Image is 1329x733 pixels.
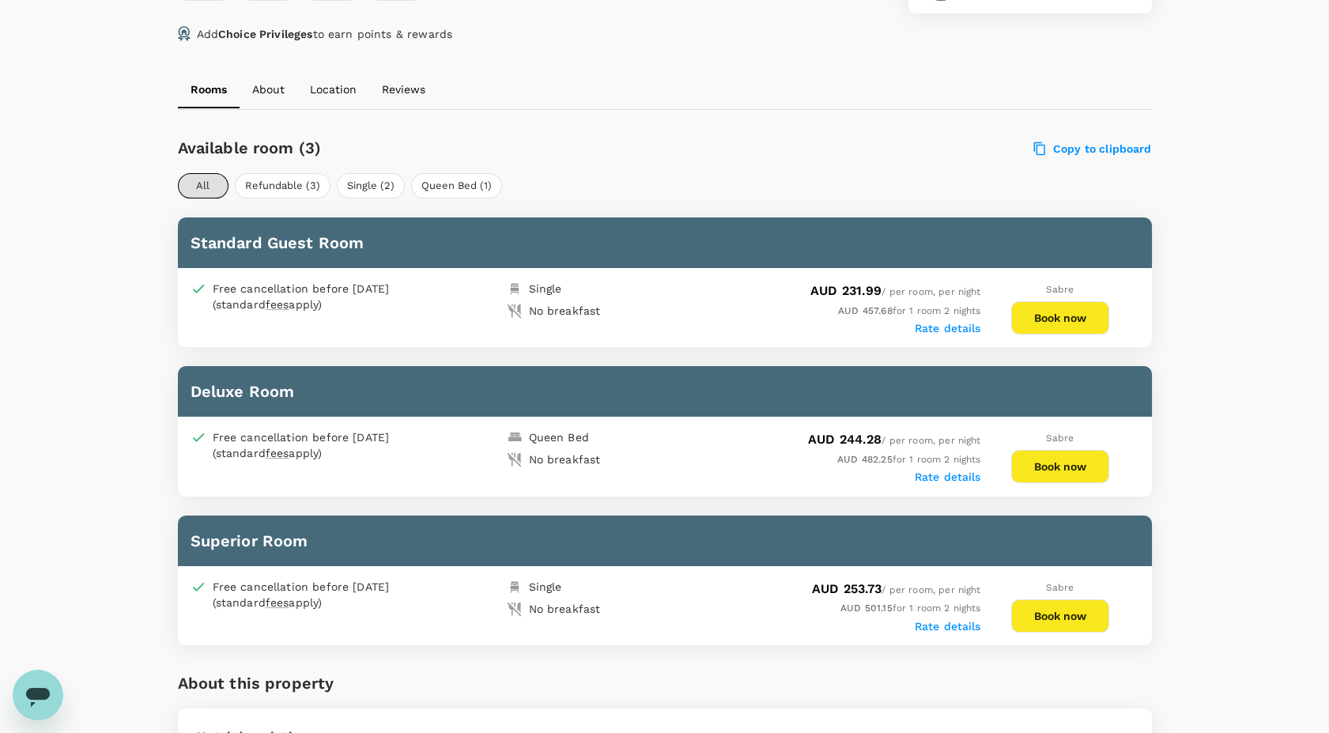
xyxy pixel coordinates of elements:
button: All [178,173,228,198]
div: No breakfast [529,303,601,319]
label: Rate details [915,470,981,483]
button: Book now [1011,301,1109,334]
iframe: Button to launch messaging window [13,670,63,720]
span: Sabre [1046,284,1074,295]
h6: About this property [178,671,334,696]
img: king-bed-icon [507,429,523,445]
div: Single [529,281,562,297]
span: Sabre [1046,582,1074,593]
button: Book now [1011,450,1109,483]
img: single-bed-icon [507,579,523,595]
h6: Standard Guest Room [191,230,1139,255]
span: for 1 room 2 nights [837,454,980,465]
p: Reviews [382,81,425,97]
span: AUD 231.99 [810,283,882,298]
span: / per room, per night [812,584,981,595]
div: Queen Bed [529,429,589,445]
span: fees [266,596,289,609]
p: Add to earn points & rewards [197,26,453,42]
span: AUD 244.28 [808,432,882,447]
div: Single [529,579,562,595]
span: AUD 482.25 [837,454,893,465]
span: AUD 501.15 [840,603,893,614]
div: No breakfast [529,452,601,467]
p: About [252,81,285,97]
label: Rate details [915,620,981,633]
button: Queen Bed (1) [411,173,502,198]
h6: Superior Room [191,528,1139,554]
div: No breakfast [529,601,601,617]
div: Free cancellation before [DATE] (standard apply) [213,281,426,312]
img: single-bed-icon [507,281,523,297]
h6: Available room (3) [178,135,743,161]
span: for 1 room 2 nights [838,305,980,316]
button: Book now [1011,599,1109,633]
span: fees [266,447,289,459]
span: Sabre [1046,433,1074,444]
span: AUD 253.73 [812,581,882,596]
span: fees [266,298,289,311]
div: Free cancellation before [DATE] (standard apply) [213,579,426,610]
span: / per room, per night [810,286,981,297]
h6: Deluxe Room [191,379,1139,404]
button: Refundable (3) [235,173,330,198]
label: Copy to clipboard [1034,142,1152,156]
span: / per room, per night [808,435,981,446]
span: Choice Privileges [218,28,313,40]
button: Single (2) [337,173,405,198]
span: AUD 457.68 [838,305,893,316]
div: Free cancellation before [DATE] (standard apply) [213,429,426,461]
p: Location [310,81,357,97]
label: Rate details [915,322,981,334]
p: Rooms [191,81,227,97]
span: for 1 room 2 nights [840,603,980,614]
